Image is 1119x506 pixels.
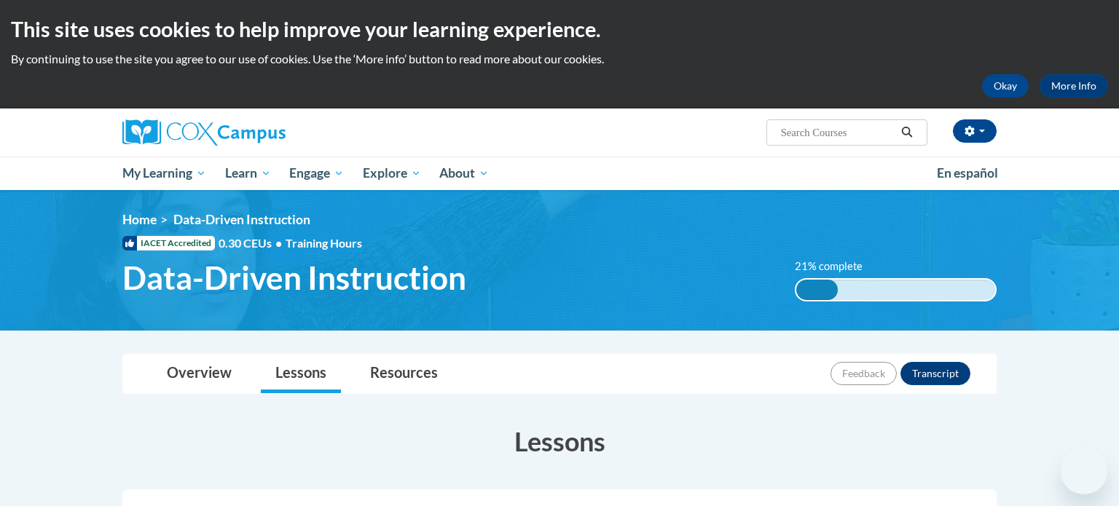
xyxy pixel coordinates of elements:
[11,15,1108,44] h2: This site uses cookies to help improve your learning experience.
[219,235,286,251] span: 0.30 CEUs
[122,258,466,297] span: Data-Driven Instruction
[896,124,918,141] button: Search
[431,157,499,190] a: About
[356,355,452,393] a: Resources
[122,119,399,146] a: Cox Campus
[216,157,280,190] a: Learn
[275,236,282,250] span: •
[225,165,271,182] span: Learn
[173,212,310,227] span: Data-Driven Instruction
[927,158,1008,189] a: En español
[363,165,421,182] span: Explore
[780,124,896,141] input: Search Courses
[101,157,1018,190] div: Main menu
[113,157,216,190] a: My Learning
[122,212,157,227] a: Home
[122,236,215,250] span: IACET Accredited
[1061,448,1107,494] iframe: Button to launch messaging window
[122,119,286,146] img: Cox Campus
[937,165,998,181] span: En español
[982,74,1029,98] button: Okay
[122,165,206,182] span: My Learning
[1040,74,1108,98] a: More Info
[795,258,879,274] label: 21% complete
[831,362,897,385] button: Feedback
[353,157,431,190] a: Explore
[286,236,362,250] span: Training Hours
[11,51,1108,67] p: By continuing to use the site you agree to our use of cookies. Use the ‘More info’ button to read...
[439,165,489,182] span: About
[796,280,838,300] div: 21% complete
[289,165,344,182] span: Engage
[953,119,997,143] button: Account Settings
[900,362,970,385] button: Transcript
[261,355,341,393] a: Lessons
[152,355,246,393] a: Overview
[280,157,353,190] a: Engage
[122,423,997,459] h3: Lessons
